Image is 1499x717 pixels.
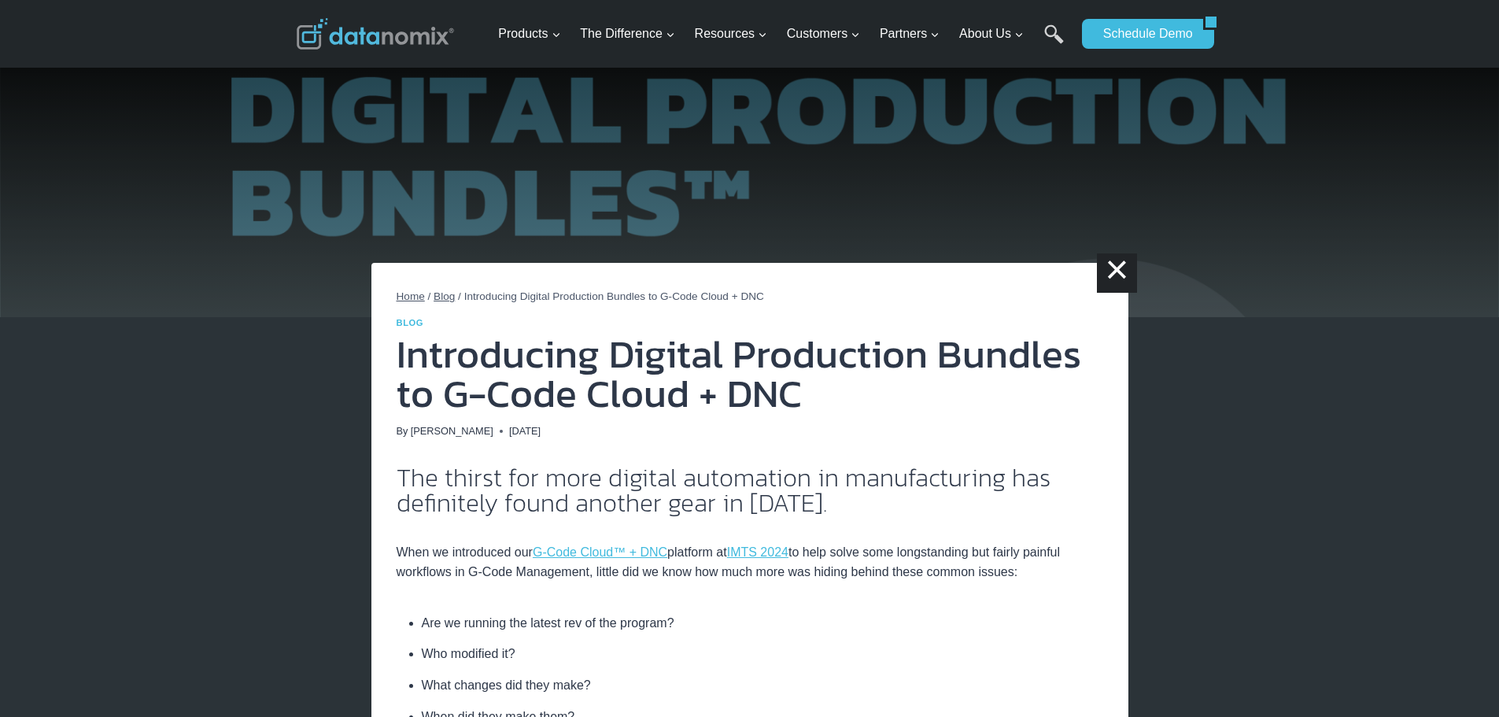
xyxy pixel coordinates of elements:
[533,545,667,559] a: G-Code Cloud™ + DNC
[397,290,425,302] a: Home
[695,24,767,44] span: Resources
[422,638,1103,670] li: Who modified it?
[422,670,1103,701] li: What changes did they make?
[297,18,454,50] img: Datanomix
[1044,24,1064,60] a: Search
[397,288,1103,305] nav: Breadcrumbs
[428,290,431,302] span: /
[509,423,541,439] time: [DATE]
[498,24,560,44] span: Products
[397,423,408,439] span: By
[492,9,1074,60] nav: Primary Navigation
[397,542,1103,582] p: When we introduced our platform at to help solve some longstanding but fairly painful workflows i...
[434,290,455,302] a: Blog
[787,24,860,44] span: Customers
[458,290,461,302] span: /
[1097,253,1136,293] a: ×
[959,24,1024,44] span: About Us
[397,334,1103,413] h1: Introducing Digital Production Bundles to G-Code Cloud + DNC
[727,545,788,559] a: IMTS 2024
[411,425,493,437] a: [PERSON_NAME]
[1082,19,1203,49] a: Schedule Demo
[422,608,1103,639] li: Are we running the latest rev of the program?
[397,465,1103,516] h2: The thirst for more digital automation in manufacturing has definitely found another gear in [DATE].
[464,290,764,302] span: Introducing Digital Production Bundles to G-Code Cloud + DNC
[580,24,675,44] span: The Difference
[880,24,940,44] span: Partners
[397,318,424,327] a: Blog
